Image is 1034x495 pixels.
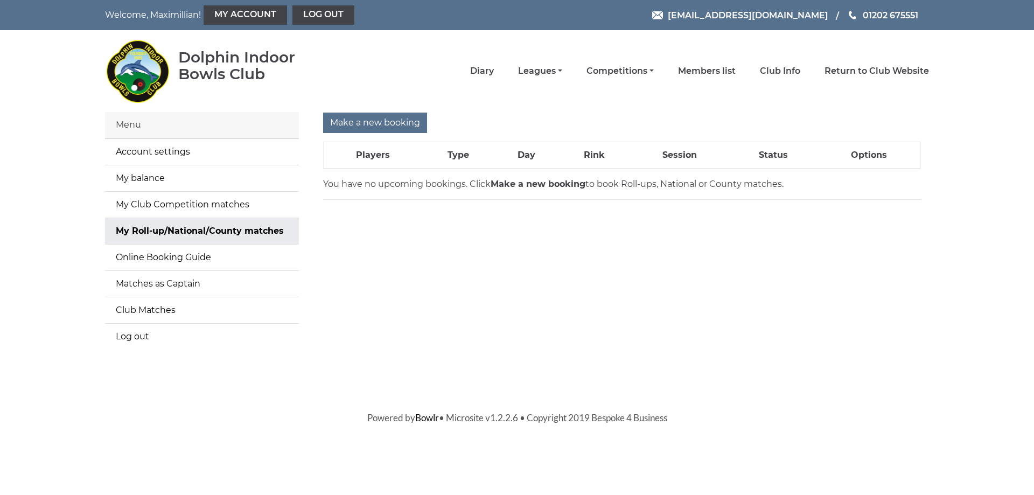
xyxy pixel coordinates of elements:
[678,65,736,77] a: Members list
[292,5,354,25] a: Log out
[652,9,828,22] a: Email [EMAIL_ADDRESS][DOMAIN_NAME]
[105,5,439,25] nav: Welcome, Maximillian!
[415,412,439,423] a: Bowlr
[105,112,299,138] div: Menu
[818,142,921,169] th: Options
[105,245,299,270] a: Online Booking Guide
[760,65,800,77] a: Club Info
[105,324,299,350] a: Log out
[178,49,330,82] div: Dolphin Indoor Bowls Club
[105,165,299,191] a: My balance
[323,178,921,191] p: You have no upcoming bookings. Click to book Roll-ups, National or County matches.
[847,9,918,22] a: Phone us 01202 675551
[105,33,170,109] img: Dolphin Indoor Bowls Club
[729,142,818,169] th: Status
[863,10,918,20] span: 01202 675551
[559,142,630,169] th: Rink
[204,5,287,25] a: My Account
[105,192,299,218] a: My Club Competition matches
[518,65,562,77] a: Leagues
[491,179,585,189] strong: Make a new booking
[367,412,667,423] span: Powered by • Microsite v1.2.2.6 • Copyright 2019 Bespoke 4 Business
[849,11,856,19] img: Phone us
[422,142,494,169] th: Type
[105,297,299,323] a: Club Matches
[324,142,422,169] th: Players
[105,218,299,244] a: My Roll-up/National/County matches
[105,139,299,165] a: Account settings
[668,10,828,20] span: [EMAIL_ADDRESS][DOMAIN_NAME]
[825,65,929,77] a: Return to Club Website
[494,142,558,169] th: Day
[470,65,494,77] a: Diary
[630,142,729,169] th: Session
[323,113,427,133] input: Make a new booking
[652,11,663,19] img: Email
[586,65,654,77] a: Competitions
[105,271,299,297] a: Matches as Captain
